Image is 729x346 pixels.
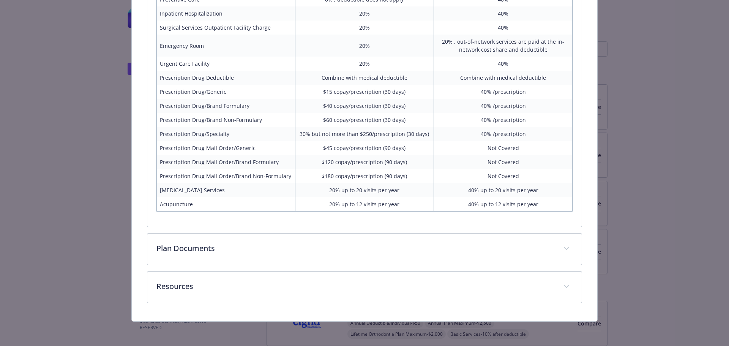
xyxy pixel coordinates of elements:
td: 30% but not more than $250/prescription (30 days) [295,127,434,141]
td: Combine with medical deductible [434,71,573,85]
td: 20% , out-of-network services are paid at the in-network cost share and deductible [434,35,573,57]
td: $180 copay/prescription (90 days) [295,169,434,183]
td: Prescription Drug/Generic [156,85,295,99]
td: Prescription Drug Mail Order/Generic [156,141,295,155]
td: 20% [295,21,434,35]
div: Resources [147,272,582,303]
p: Resources [156,281,555,292]
td: Prescription Drug Deductible [156,71,295,85]
td: 40% [434,21,573,35]
td: 20% [295,57,434,71]
td: 20% [295,35,434,57]
td: $40 copay/prescription (30 days) [295,99,434,113]
td: Prescription Drug/Specialty [156,127,295,141]
td: $15 copay/prescription (30 days) [295,85,434,99]
td: Acupuncture [156,197,295,212]
td: 40% up to 20 visits per year [434,183,573,197]
td: 40% /prescription [434,113,573,127]
td: 20% up to 12 visits per year [295,197,434,212]
td: Prescription Drug Mail Order/Brand Formulary [156,155,295,169]
td: 40% /prescription [434,127,573,141]
td: Inpatient Hospitalization [156,6,295,21]
td: 40% [434,57,573,71]
td: Prescription Drug Mail Order/Brand Non-Formulary [156,169,295,183]
td: 40% /prescription [434,99,573,113]
td: Urgent Care Facility [156,57,295,71]
td: 40% /prescription [434,85,573,99]
td: Prescription Drug/Brand Formulary [156,99,295,113]
td: Not Covered [434,141,573,155]
td: $60 copay/prescription (30 days) [295,113,434,127]
td: 20% up to 20 visits per year [295,183,434,197]
td: 20% [295,6,434,21]
td: 40% [434,6,573,21]
td: [MEDICAL_DATA] Services [156,183,295,197]
td: Combine with medical deductible [295,71,434,85]
td: 40% up to 12 visits per year [434,197,573,212]
td: Not Covered [434,155,573,169]
td: $45 copay/prescription (90 days) [295,141,434,155]
div: Plan Documents [147,234,582,265]
td: Emergency Room [156,35,295,57]
td: Surgical Services Outpatient Facility Charge [156,21,295,35]
td: Prescription Drug/Brand Non-Formulary [156,113,295,127]
td: Not Covered [434,169,573,183]
td: $120 copay/prescription (90 days) [295,155,434,169]
p: Plan Documents [156,243,555,254]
